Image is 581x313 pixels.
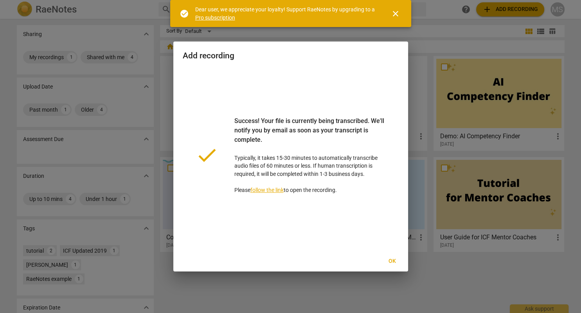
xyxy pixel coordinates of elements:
[386,4,405,23] button: Close
[386,257,399,265] span: Ok
[234,116,386,194] p: Typically, it takes 15-30 minutes to automatically transcribe audio files of 60 minutes or less. ...
[380,254,405,268] button: Ok
[195,14,235,21] a: Pro subscription
[183,51,399,61] h2: Add recording
[234,116,386,154] div: Success! Your file is currently being transcribed. We'll notify you by email as soon as your tran...
[180,9,189,18] span: check_circle
[391,9,400,18] span: close
[195,5,377,22] div: Dear user, we appreciate your loyalty! Support RaeNotes by upgrading to a
[250,187,284,193] a: follow the link
[195,143,219,167] span: done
